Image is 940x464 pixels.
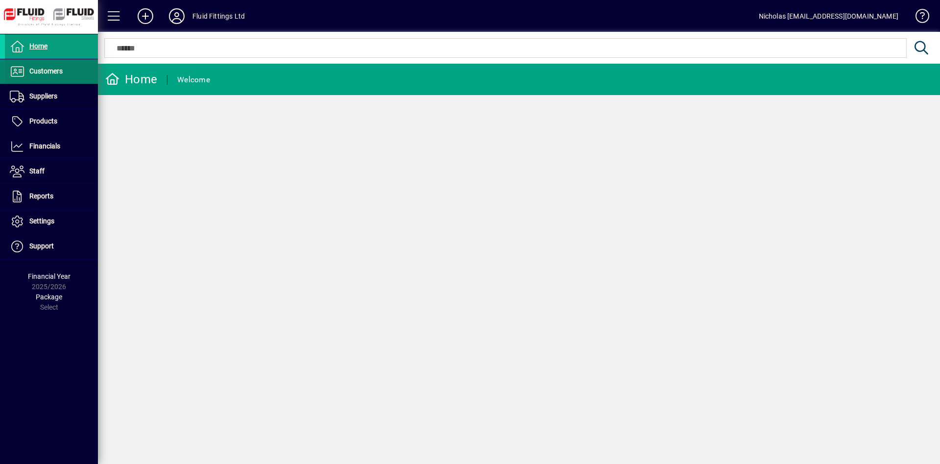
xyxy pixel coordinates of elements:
[29,142,60,150] span: Financials
[29,217,54,225] span: Settings
[5,209,98,234] a: Settings
[759,8,898,24] div: Nicholas [EMAIL_ADDRESS][DOMAIN_NAME]
[29,117,57,125] span: Products
[130,7,161,25] button: Add
[29,192,53,200] span: Reports
[5,234,98,259] a: Support
[5,159,98,184] a: Staff
[161,7,192,25] button: Profile
[28,272,70,280] span: Financial Year
[105,72,157,87] div: Home
[36,293,62,301] span: Package
[5,109,98,134] a: Products
[5,59,98,84] a: Customers
[29,67,63,75] span: Customers
[29,42,47,50] span: Home
[29,242,54,250] span: Support
[177,72,210,88] div: Welcome
[29,92,57,100] span: Suppliers
[29,167,45,175] span: Staff
[5,134,98,159] a: Financials
[192,8,245,24] div: Fluid Fittings Ltd
[5,184,98,209] a: Reports
[5,84,98,109] a: Suppliers
[908,2,928,34] a: Knowledge Base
